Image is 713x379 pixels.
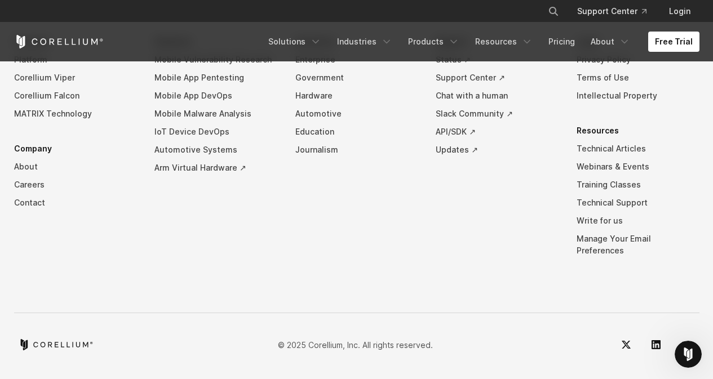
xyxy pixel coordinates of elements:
[568,1,656,21] a: Support Center
[14,35,104,48] a: Corellium Home
[262,32,699,52] div: Navigation Menu
[14,158,137,176] a: About
[436,87,559,105] a: Chat with a human
[154,123,277,141] a: IoT Device DevOps
[577,87,699,105] a: Intellectual Property
[577,176,699,194] a: Training Classes
[577,194,699,212] a: Technical Support
[262,32,328,52] a: Solutions
[672,331,699,358] a: YouTube
[295,69,418,87] a: Government
[154,159,277,177] a: Arm Virtual Hardware ↗
[584,32,637,52] a: About
[542,32,582,52] a: Pricing
[577,230,699,260] a: Manage Your Email Preferences
[577,69,699,87] a: Terms of Use
[648,32,699,52] a: Free Trial
[468,32,539,52] a: Resources
[613,331,640,358] a: Twitter
[278,339,433,351] p: © 2025 Corellium, Inc. All rights reserved.
[436,141,559,159] a: Updates ↗
[154,87,277,105] a: Mobile App DevOps
[14,33,699,277] div: Navigation Menu
[14,176,137,194] a: Careers
[401,32,466,52] a: Products
[577,158,699,176] a: Webinars & Events
[14,69,137,87] a: Corellium Viper
[543,1,564,21] button: Search
[295,123,418,141] a: Education
[154,141,277,159] a: Automotive Systems
[14,87,137,105] a: Corellium Falcon
[14,194,137,212] a: Contact
[19,339,94,350] a: Corellium home
[577,140,699,158] a: Technical Articles
[660,1,699,21] a: Login
[436,69,559,87] a: Support Center ↗
[436,105,559,123] a: Slack Community ↗
[436,123,559,141] a: API/SDK ↗
[675,341,702,368] iframe: Intercom live chat
[295,141,418,159] a: Journalism
[643,331,670,358] a: LinkedIn
[154,105,277,123] a: Mobile Malware Analysis
[295,87,418,105] a: Hardware
[534,1,699,21] div: Navigation Menu
[330,32,399,52] a: Industries
[577,212,699,230] a: Write for us
[154,69,277,87] a: Mobile App Pentesting
[14,105,137,123] a: MATRIX Technology
[295,105,418,123] a: Automotive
